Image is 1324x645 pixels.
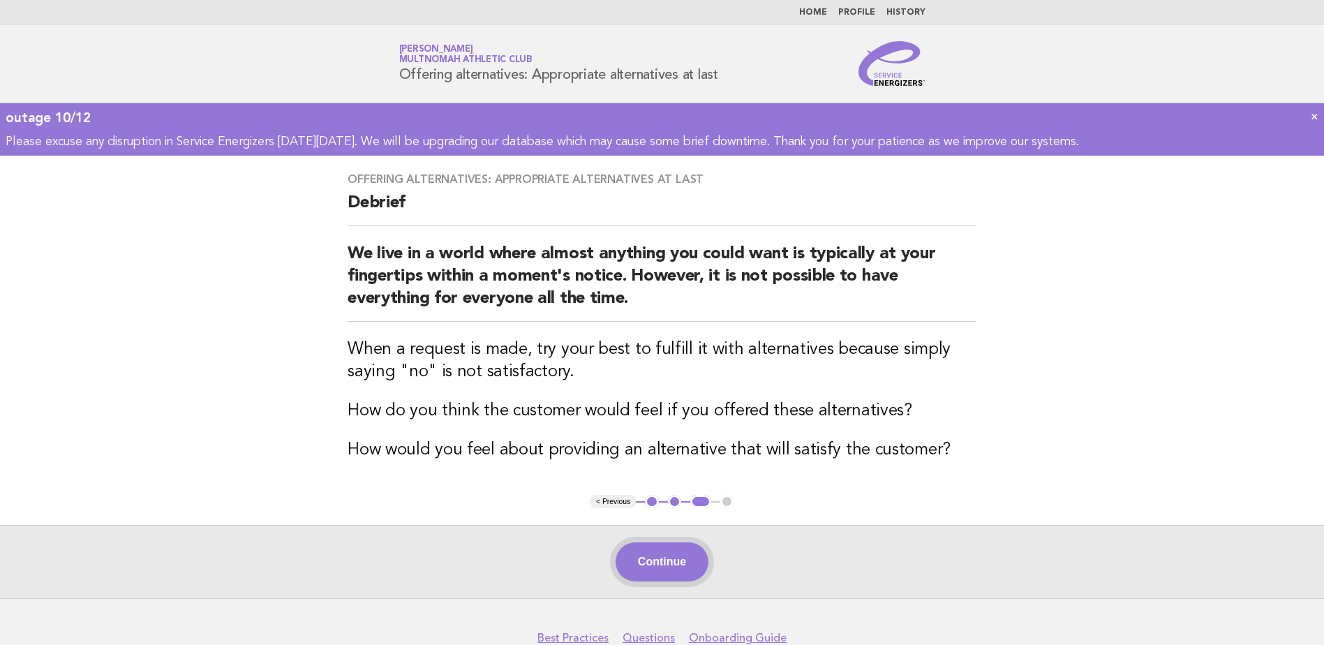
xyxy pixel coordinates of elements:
[858,41,925,86] img: Service Energizers
[838,8,875,17] a: Profile
[690,495,711,509] button: 3
[348,172,976,186] h3: Offering alternatives: Appropriate alternatives at last
[537,631,609,645] a: Best Practices
[399,45,533,64] a: [PERSON_NAME]Multnomah Athletic Club
[590,495,636,509] button: < Previous
[348,439,976,461] h3: How would you feel about providing an alternative that will satisfy the customer?
[348,400,976,422] h3: How do you think the customer would feel if you offered these alternatives?
[623,631,675,645] a: Questions
[399,45,718,82] h1: Offering alternatives: Appropriate alternatives at last
[6,109,1318,127] div: outage 10/12
[616,542,708,581] button: Continue
[348,243,976,322] h2: We live in a world where almost anything you could want is typically at your fingertips within a ...
[645,495,659,509] button: 1
[1311,109,1318,124] a: ×
[348,339,976,383] h3: When a request is made, try your best to fulfill it with alternatives because simply saying "no" ...
[689,631,787,645] a: Onboarding Guide
[399,56,533,65] span: Multnomah Athletic Club
[886,8,925,17] a: History
[348,192,976,226] h2: Debrief
[668,495,682,509] button: 2
[799,8,827,17] a: Home
[6,134,1318,150] p: Please excuse any disruption in Service Energizers [DATE][DATE]. We will be upgrading our databas...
